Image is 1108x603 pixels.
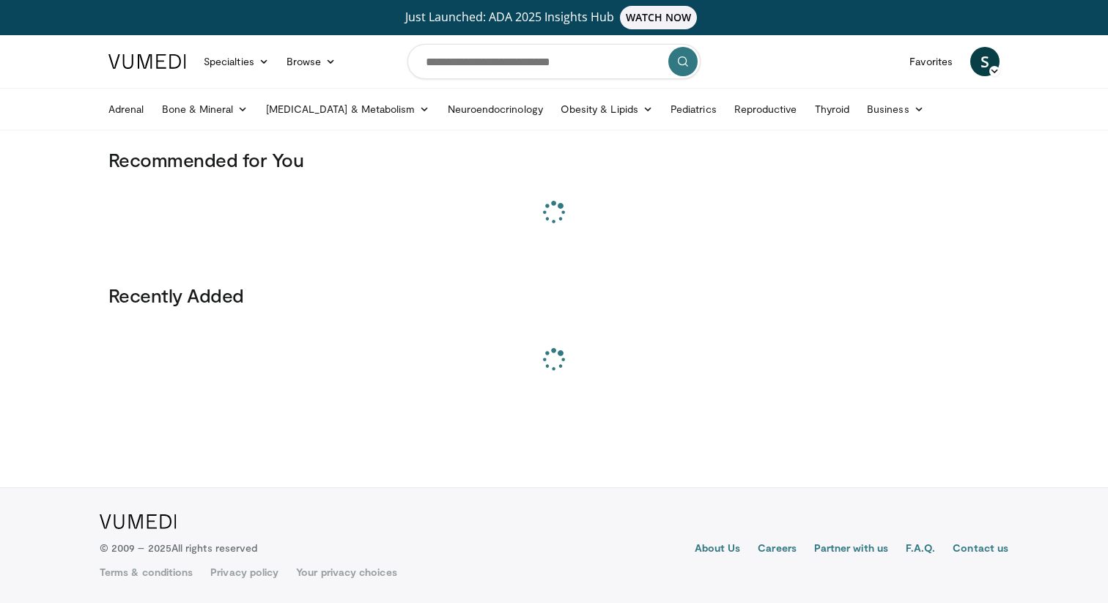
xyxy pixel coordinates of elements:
[100,565,193,580] a: Terms & conditions
[806,95,859,124] a: Thyroid
[758,541,797,558] a: Careers
[111,6,997,29] a: Just Launched: ADA 2025 Insights HubWATCH NOW
[171,541,257,554] span: All rights reserved
[108,148,1000,171] h3: Recommended for You
[195,47,278,76] a: Specialties
[278,47,345,76] a: Browse
[439,95,552,124] a: Neuroendocrinology
[210,565,278,580] a: Privacy policy
[725,95,806,124] a: Reproductive
[620,6,698,29] span: WATCH NOW
[901,47,961,76] a: Favorites
[814,541,888,558] a: Partner with us
[858,95,933,124] a: Business
[296,565,396,580] a: Your privacy choices
[100,541,257,555] p: © 2009 – 2025
[407,44,701,79] input: Search topics, interventions
[552,95,662,124] a: Obesity & Lipids
[100,514,177,529] img: VuMedi Logo
[695,541,741,558] a: About Us
[906,541,935,558] a: F.A.Q.
[108,54,186,69] img: VuMedi Logo
[257,95,439,124] a: [MEDICAL_DATA] & Metabolism
[662,95,725,124] a: Pediatrics
[108,284,1000,307] h3: Recently Added
[970,47,1000,76] a: S
[153,95,257,124] a: Bone & Mineral
[953,541,1008,558] a: Contact us
[100,95,153,124] a: Adrenal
